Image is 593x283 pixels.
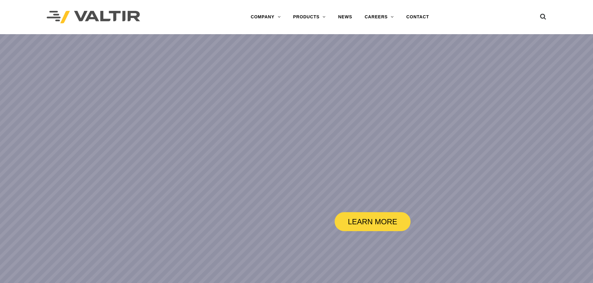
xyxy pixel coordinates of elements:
a: NEWS [332,11,358,23]
img: Valtir [47,11,140,24]
a: CONTACT [400,11,435,23]
a: LEARN MORE [335,212,411,231]
a: PRODUCTS [287,11,332,23]
a: CAREERS [358,11,400,23]
a: COMPANY [244,11,287,23]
